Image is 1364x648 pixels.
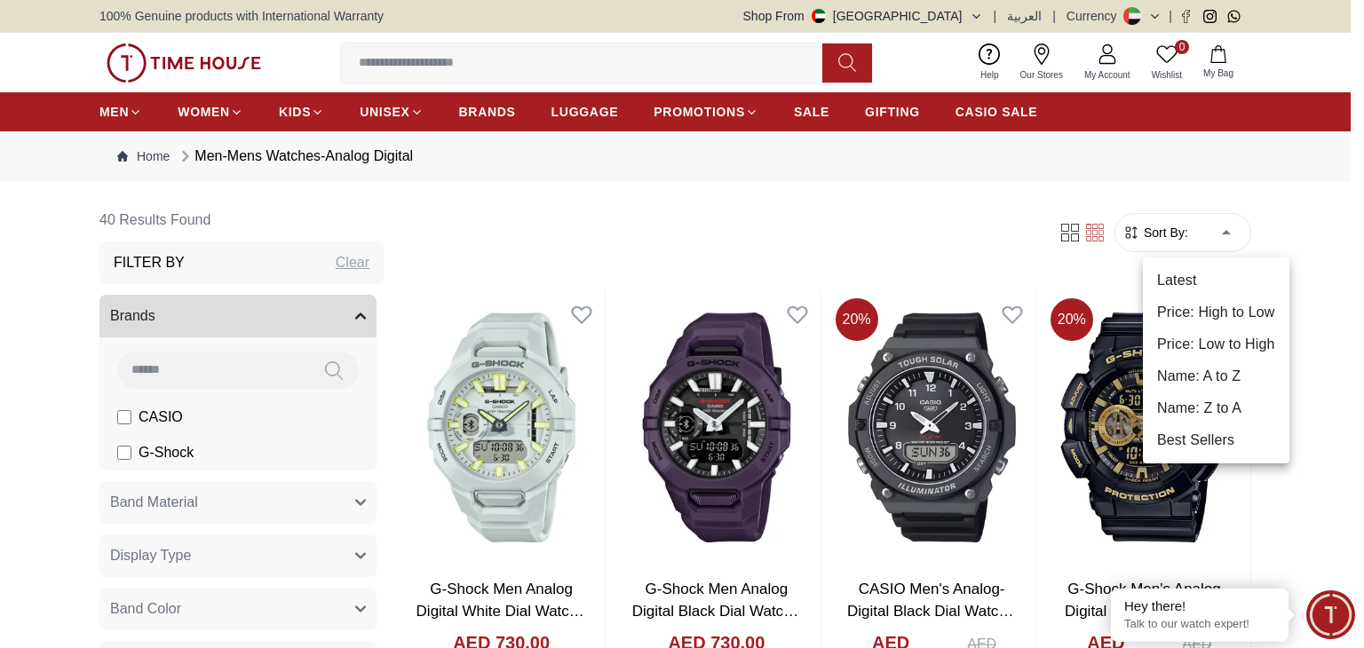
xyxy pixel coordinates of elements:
li: Price: Low to High [1143,328,1289,360]
p: Talk to our watch expert! [1124,617,1275,632]
div: Hey there! [1124,597,1275,615]
li: Best Sellers [1143,424,1289,456]
li: Name: A to Z [1143,360,1289,392]
li: Price: High to Low [1143,296,1289,328]
li: Latest [1143,265,1289,296]
li: Name: Z to A [1143,392,1289,424]
div: Chat Widget [1306,590,1355,639]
